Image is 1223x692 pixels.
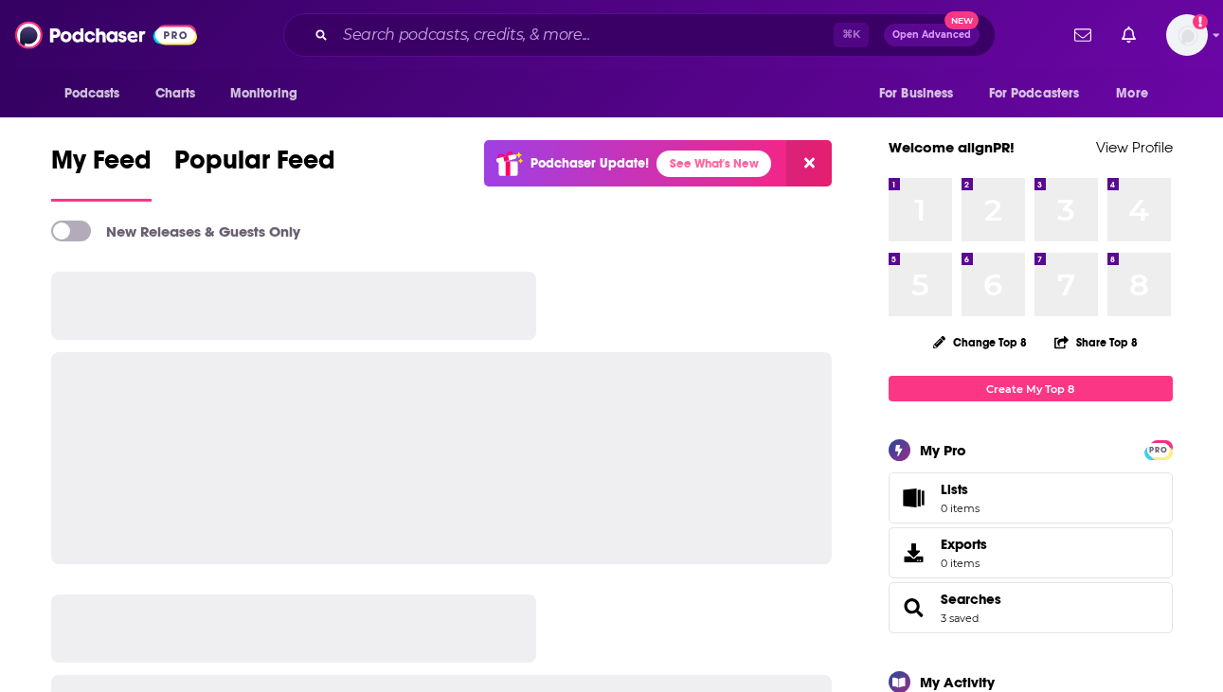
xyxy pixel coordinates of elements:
input: Search podcasts, credits, & more... [335,20,834,50]
img: User Profile [1166,14,1208,56]
span: Searches [889,582,1173,633]
span: Podcasts [64,80,120,107]
span: Lists [895,485,933,511]
p: Podchaser Update! [531,155,649,171]
svg: Add a profile image [1193,14,1208,29]
a: Charts [143,76,207,112]
a: Show notifications dropdown [1067,19,1099,51]
a: View Profile [1096,138,1173,156]
button: open menu [217,76,322,112]
span: 0 items [941,502,980,515]
button: open menu [977,76,1107,112]
span: ⌘ K [834,23,869,47]
span: Logged in as alignPR [1166,14,1208,56]
span: Popular Feed [174,144,335,187]
button: open menu [1103,76,1172,112]
div: My Pro [920,441,966,459]
span: Lists [941,481,968,498]
a: Create My Top 8 [889,376,1173,401]
span: For Business [879,80,954,107]
a: Exports [889,527,1173,578]
span: Exports [895,540,933,566]
a: Lists [889,472,1173,523]
span: Lists [941,481,980,498]
a: Popular Feed [174,144,335,202]
a: See What's New [656,151,771,177]
button: Change Top 8 [922,330,1039,354]
a: Show notifications dropdown [1114,19,1143,51]
a: Searches [895,594,933,621]
a: 3 saved [941,612,979,625]
button: Open AdvancedNew [884,24,980,46]
span: Exports [941,536,987,553]
span: My Feed [51,144,152,187]
span: New [944,11,979,29]
button: open menu [866,76,978,112]
span: Monitoring [230,80,297,107]
button: Share Top 8 [1053,324,1139,361]
img: Podchaser - Follow, Share and Rate Podcasts [15,17,197,53]
a: PRO [1147,442,1170,456]
button: Show profile menu [1166,14,1208,56]
button: open menu [51,76,145,112]
a: Welcome alignPR! [889,138,1015,156]
span: Charts [155,80,196,107]
span: PRO [1147,443,1170,457]
span: 0 items [941,557,987,570]
a: Searches [941,591,1001,608]
a: New Releases & Guests Only [51,221,300,241]
a: My Feed [51,144,152,202]
div: Search podcasts, credits, & more... [283,13,996,57]
span: More [1116,80,1148,107]
span: For Podcasters [989,80,1080,107]
span: Open Advanced [892,30,971,40]
div: My Activity [920,673,995,691]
